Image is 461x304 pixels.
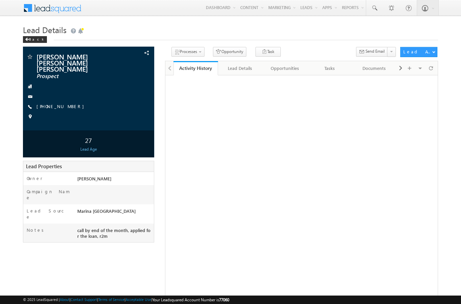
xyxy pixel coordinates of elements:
[152,297,229,302] span: Your Leadsquared Account Number is
[98,297,125,302] a: Terms of Service
[36,53,117,72] span: [PERSON_NAME] [PERSON_NAME] [PERSON_NAME]
[76,208,154,217] div: Marina [GEOGRAPHIC_DATA]
[23,36,47,43] div: Back
[36,73,117,80] span: Prospect
[307,61,352,75] a: Tasks
[126,297,151,302] a: Acceptable Use
[36,103,87,110] span: [PHONE_NUMBER]
[403,49,432,55] div: Lead Actions
[27,227,46,233] label: Notes
[77,227,151,239] span: call by end of the month, applied for the loan, r2m
[268,64,301,72] div: Opportunities
[313,64,346,72] div: Tasks
[23,297,229,303] span: © 2025 LeadSquared | | | | |
[365,48,385,54] span: Send Email
[25,134,152,146] div: 27
[356,47,388,57] button: Send Email
[357,64,390,72] div: Documents
[25,146,152,152] div: Lead Age
[219,297,229,302] span: 77060
[27,188,71,201] label: Campaign Name
[23,24,66,35] span: Lead Details
[223,64,256,72] div: Lead Details
[400,47,437,57] button: Lead Actions
[171,47,205,57] button: Processes
[179,65,213,71] div: Activity History
[180,49,197,54] span: Processes
[26,163,62,170] span: Lead Properties
[218,61,263,75] a: Lead Details
[352,61,397,75] a: Documents
[27,208,71,220] label: Lead Source
[255,47,281,57] button: Task
[263,61,307,75] a: Opportunities
[173,61,218,75] a: Activity History
[71,297,97,302] a: Contact Support
[213,47,246,57] button: Opportunity
[23,36,50,42] a: Back
[60,297,70,302] a: About
[77,176,111,181] span: [PERSON_NAME]
[27,175,43,181] label: Owner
